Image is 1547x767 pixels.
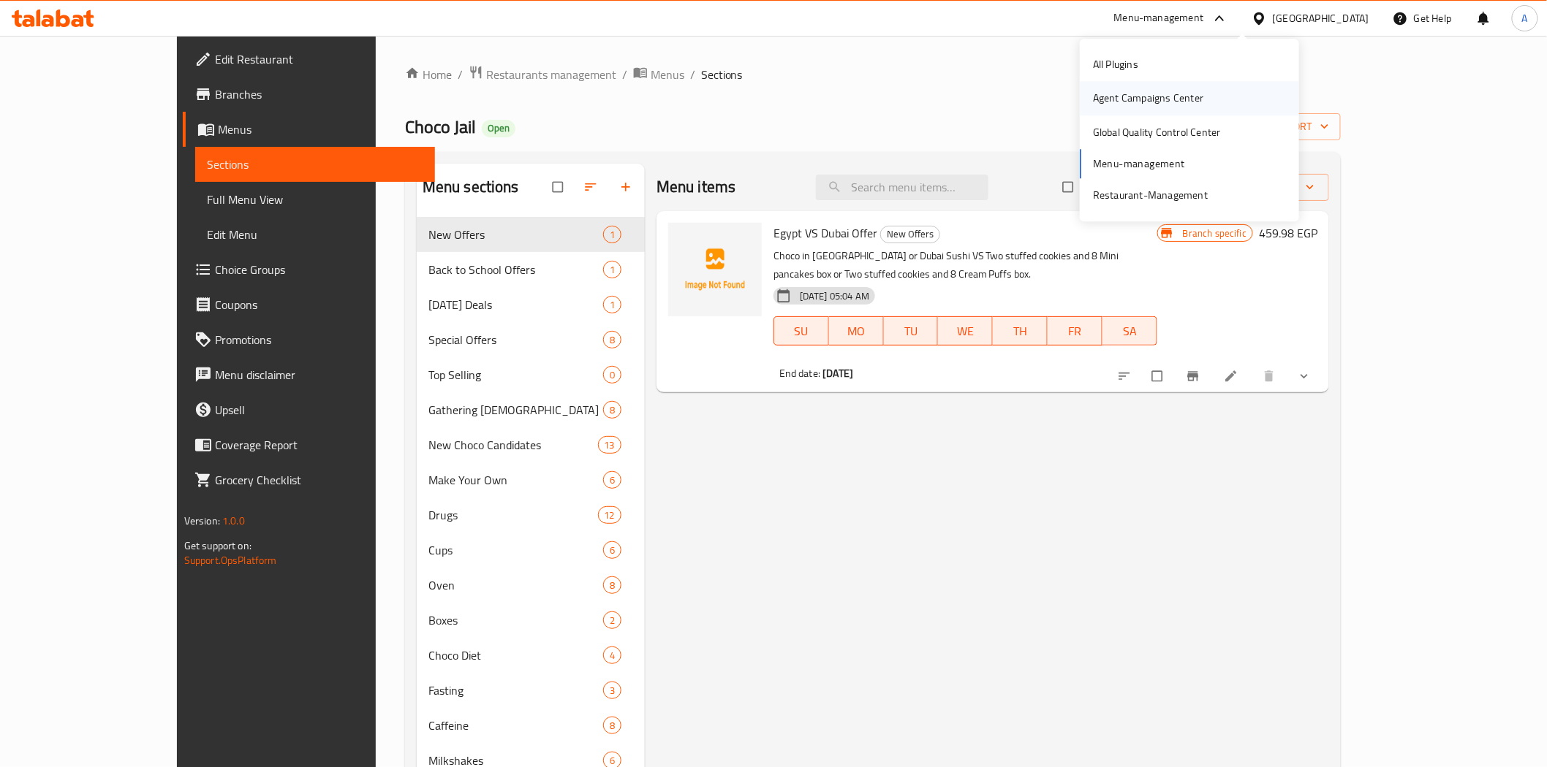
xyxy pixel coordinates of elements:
[604,473,621,487] span: 6
[428,576,603,594] span: Oven
[1297,369,1312,383] svg: Show Choices
[651,66,684,83] span: Menus
[417,392,645,427] div: Gathering [DEMOGRAPHIC_DATA]8
[417,427,645,462] div: New Choco Candidates13
[417,252,645,287] div: Back to School Offers1
[603,717,621,734] div: items
[881,226,939,243] span: New Offers
[417,673,645,708] div: Fasting3
[1258,118,1329,136] span: export
[604,228,621,242] span: 1
[417,462,645,497] div: Make Your Own6
[603,296,621,313] div: items
[604,719,621,733] span: 8
[603,261,621,278] div: items
[604,368,621,382] span: 0
[215,401,423,419] span: Upsell
[428,261,603,278] span: Back to School Offers
[1054,173,1085,201] span: Select section
[486,66,616,83] span: Restaurants management
[1108,321,1151,342] span: SA
[183,357,435,392] a: Menu disclaimer
[880,226,940,243] div: New Offers
[599,508,621,522] span: 12
[1177,226,1252,240] span: Branch specific
[417,568,645,603] div: Oven8
[1093,56,1138,72] div: All Plugins
[207,156,423,173] span: Sections
[458,66,463,83] li: /
[215,85,423,103] span: Branches
[183,392,435,427] a: Upsell
[657,176,736,198] h2: Menu items
[417,603,645,638] div: Boxes2
[1207,178,1317,196] span: Manage items
[1048,316,1102,346] button: FR
[215,331,423,348] span: Promotions
[207,191,423,208] span: Full Menu View
[428,436,598,454] span: New Choco Candidates
[603,541,621,559] div: items
[428,366,603,383] div: Top Selling
[428,296,603,313] div: Friday Deals
[1114,9,1204,27] div: Menu-management
[604,614,621,627] span: 2
[215,261,423,278] span: Choice Groups
[1259,223,1317,243] h6: 459.98 EGP
[604,298,621,312] span: 1
[215,296,423,313] span: Coupons
[428,471,603,489] span: Make Your Own
[604,579,621,592] span: 8
[428,401,603,419] div: Gathering Ramadan
[218,121,423,138] span: Menus
[829,316,884,346] button: MO
[428,506,598,524] span: Drugs
[884,316,939,346] button: TU
[417,357,645,392] div: Top Selling0
[405,65,1341,84] nav: breadcrumb
[183,252,435,287] a: Choice Groups
[417,638,645,673] div: Choco Diet4
[633,65,684,84] a: Menus
[1093,91,1203,107] div: Agent Campaigns Center
[183,322,435,357] a: Promotions
[1093,124,1221,140] div: Global Quality Control Center
[779,364,820,383] span: End date:
[604,263,621,277] span: 1
[183,287,435,322] a: Coupons
[428,717,603,734] span: Caffeine
[417,217,645,252] div: New Offers1
[428,541,603,559] span: Cups
[604,333,621,347] span: 8
[603,226,621,243] div: items
[215,471,423,489] span: Grocery Checklist
[215,366,423,383] span: Menu disclaimer
[603,682,621,699] div: items
[598,506,621,524] div: items
[417,497,645,533] div: Drugs12
[780,321,823,342] span: SU
[428,296,603,313] span: [DATE] Deals
[417,322,645,357] div: Special Offers8
[794,289,875,303] span: [DATE] 05:04 AM
[428,331,603,348] span: Special Offers
[428,611,603,629] div: Boxes
[603,611,621,629] div: items
[822,364,853,383] b: [DATE]
[1273,10,1369,26] div: [GEOGRAPHIC_DATA]
[428,226,603,243] div: New Offers
[1288,360,1323,392] button: show more
[183,42,435,77] a: Edit Restaurant
[195,217,435,252] a: Edit Menu
[195,147,435,182] a: Sections
[816,175,988,200] input: search
[622,66,627,83] li: /
[428,682,603,699] div: Fasting
[428,646,603,664] div: Choco Diet
[207,226,423,243] span: Edit Menu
